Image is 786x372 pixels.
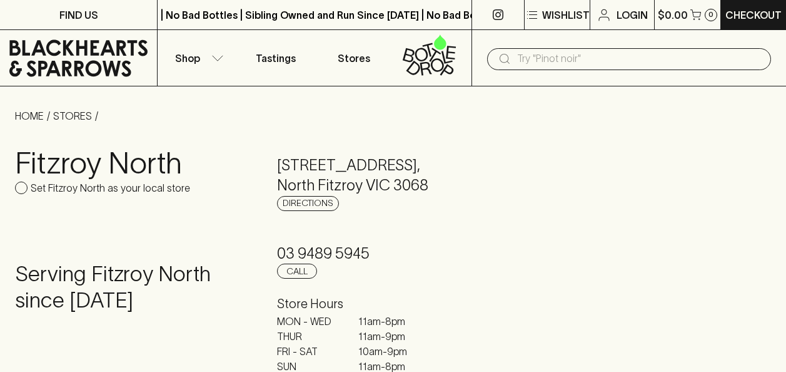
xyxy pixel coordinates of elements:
[256,51,296,66] p: Tastings
[517,49,761,69] input: Try "Pinot noir"
[15,261,247,314] h4: Serving Fitzroy North since [DATE]
[708,11,713,18] p: 0
[277,294,509,314] h6: Store Hours
[338,51,370,66] p: Stores
[277,264,317,279] a: Call
[277,244,509,264] h5: 03 9489 5945
[59,8,98,23] p: FIND US
[236,30,315,86] a: Tastings
[617,8,648,23] p: Login
[658,8,688,23] p: $0.00
[15,110,44,121] a: HOME
[31,180,190,195] p: Set Fitzroy North as your local store
[277,155,509,195] h5: [STREET_ADDRESS] , North Fitzroy VIC 3068
[725,8,782,23] p: Checkout
[15,145,247,180] h3: Fitzroy North
[277,196,339,211] a: Directions
[358,344,421,359] p: 10am - 9pm
[158,30,236,86] button: Shop
[53,110,92,121] a: STORES
[277,344,340,359] p: FRI - SAT
[277,314,340,329] p: MON - WED
[315,30,393,86] a: Stores
[358,314,421,329] p: 11am - 8pm
[277,329,340,344] p: THUR
[542,8,590,23] p: Wishlist
[175,51,200,66] p: Shop
[358,329,421,344] p: 11am - 9pm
